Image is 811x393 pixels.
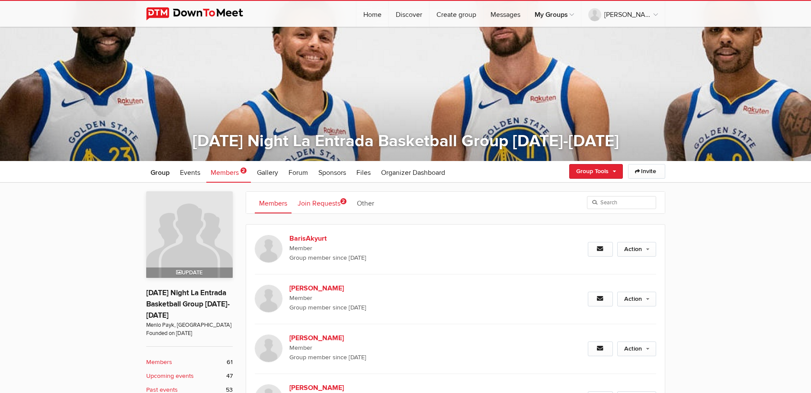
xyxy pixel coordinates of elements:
[284,161,312,183] a: Forum
[484,1,527,27] a: Messages
[356,168,371,177] span: Files
[180,168,200,177] span: Events
[146,191,233,278] img: Thursday Night La Entrada Basketball Group 2025-2026
[151,168,170,177] span: Group
[587,196,656,209] input: Search
[146,329,233,338] span: Founded on [DATE]
[289,343,536,353] span: Member
[146,371,194,381] b: Upcoming events
[288,168,308,177] span: Forum
[617,341,656,356] a: Action
[226,371,233,381] span: 47
[255,235,282,263] img: BarisAkyurt
[176,161,205,183] a: Events
[240,168,247,174] span: 2
[146,191,233,278] a: Update
[146,7,256,20] img: DownToMeet
[289,293,536,303] span: Member
[389,1,429,27] a: Discover
[528,1,581,27] a: My Groups
[227,358,233,367] span: 61
[289,233,437,244] b: BarisAkyurt
[356,1,388,27] a: Home
[146,321,233,329] span: Menlo Payk, [GEOGRAPHIC_DATA]
[255,192,292,213] a: Members
[146,371,233,381] a: Upcoming events 47
[581,1,665,27] a: [PERSON_NAME]
[257,168,278,177] span: Gallery
[146,358,172,367] b: Members
[289,253,536,263] span: Group member since [DATE]
[381,168,445,177] span: Organizer Dashboard
[146,161,174,183] a: Group
[569,164,623,179] a: Group Tools
[289,333,437,343] b: [PERSON_NAME]
[255,225,536,274] a: BarisAkyurt Member Group member since [DATE]
[617,242,656,257] a: Action
[628,164,665,179] a: Invite
[255,285,282,312] img: Nuno Goncalves
[352,161,375,183] a: Files
[206,161,251,183] a: Members 2
[314,161,350,183] a: Sponsors
[289,244,536,253] span: Member
[176,269,202,276] span: Update
[318,168,346,177] span: Sponsors
[430,1,483,27] a: Create group
[146,288,230,320] a: [DATE] Night La Entrada Basketball Group [DATE]-[DATE]
[146,358,233,367] a: Members 61
[289,383,437,393] b: [PERSON_NAME]
[340,198,346,204] span: 2
[377,161,449,183] a: Organizer Dashboard
[353,192,378,213] a: Other
[255,324,536,374] a: [PERSON_NAME] Member Group member since [DATE]
[289,283,437,293] b: [PERSON_NAME]
[255,274,536,324] a: [PERSON_NAME] Member Group member since [DATE]
[255,335,282,362] img: Mychal Augustine
[289,353,536,362] span: Group member since [DATE]
[211,168,239,177] span: Members
[289,303,536,312] span: Group member since [DATE]
[253,161,282,183] a: Gallery
[293,192,351,213] a: Join Requests2
[617,292,656,306] a: Action
[192,131,619,151] a: [DATE] Night La Entrada Basketball Group [DATE]-[DATE]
